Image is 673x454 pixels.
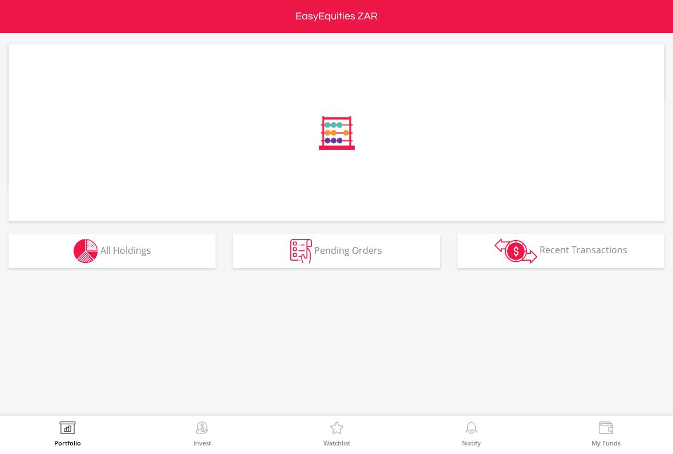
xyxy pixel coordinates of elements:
[74,239,98,264] img: holdings-wht.png
[463,421,480,437] img: View Notifications
[193,421,211,437] img: Invest Now
[54,440,81,446] label: Portfolio
[540,244,627,256] span: Recent Transactions
[9,234,216,268] button: All Holdings
[193,421,211,446] a: Invest
[59,421,76,437] img: View Portfolio
[323,440,350,446] label: Watchlist
[328,421,346,437] img: Watchlist
[314,244,382,256] span: Pending Orders
[462,440,481,446] label: Notify
[591,421,621,446] a: My Funds
[494,238,537,264] img: transactions-zar-wht.png
[193,440,211,446] label: Invest
[290,239,312,264] img: pending_instructions-wht.png
[323,421,350,446] a: Watchlist
[457,234,664,268] button: Recent Transactions
[591,440,621,446] label: My Funds
[233,234,440,268] button: Pending Orders
[54,421,81,446] a: Portfolio
[462,421,481,446] a: Notify
[597,421,615,437] img: View Funds
[100,244,151,256] span: All Holdings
